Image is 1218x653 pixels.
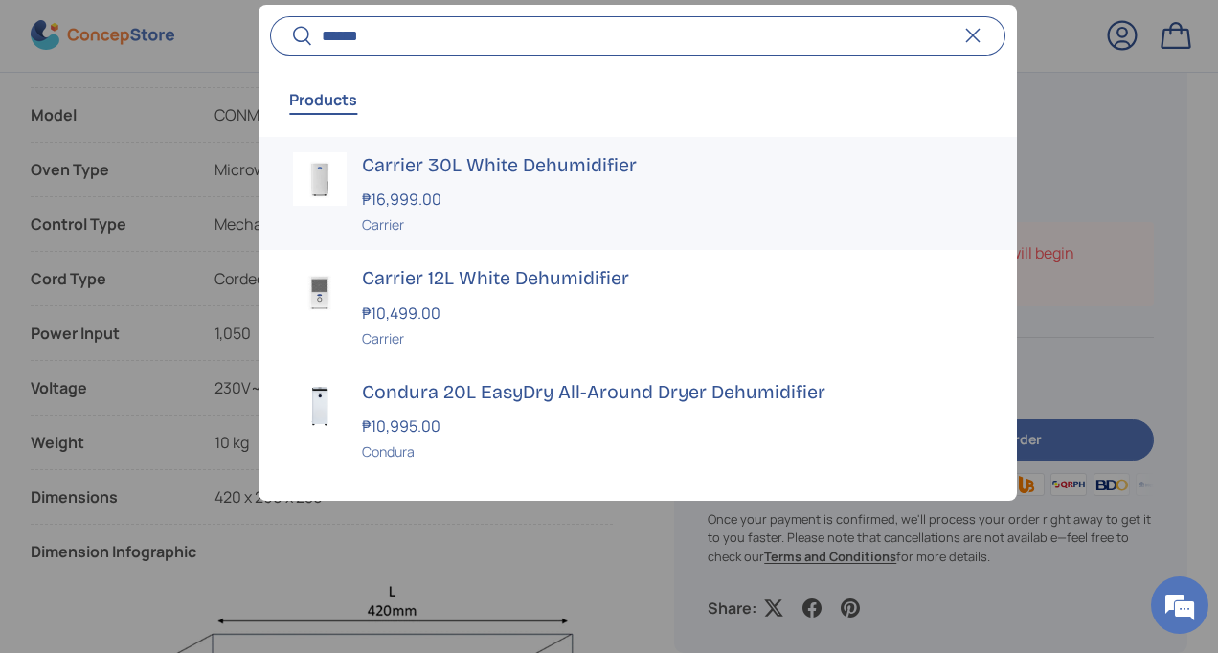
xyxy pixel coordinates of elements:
h3: Carrier 30L White Dehumidifier [362,152,981,179]
div: Chat with us now [100,107,322,132]
a: carrier-dehumidifier-30-liter-full-view-concepstore Carrier 30L White Dehumidifier ₱16,999.00 Car... [259,137,1016,251]
div: Minimize live chat window [314,10,360,56]
h3: Condura 20L EasyDry All-Around Dryer Dehumidifier [362,379,981,406]
strong: ₱16,999.00 [362,189,446,210]
a: carrier-dehumidifier-12-liter-full-view-concepstore Carrier 12L White Dehumidifier ₱10,499.00 Car... [259,251,1016,365]
a: condura-easy-dry-dehumidifier-full-view-concepstore.ph Condura 20L EasyDry All-Around Dryer Dehum... [259,364,1016,478]
div: Carrier [362,214,981,235]
img: carrier-dehumidifier-30-liter-full-view-concepstore [293,152,347,206]
button: View all search results [259,478,1016,558]
span: We're online! [111,201,264,394]
textarea: Type your message and hit 'Enter' [10,443,365,510]
img: condura-easy-dry-dehumidifier-full-view-concepstore.ph [293,379,347,433]
img: carrier-dehumidifier-12-liter-full-view-concepstore [293,266,347,320]
button: Products [289,78,357,122]
div: Condura [362,442,981,462]
strong: ₱10,499.00 [362,303,445,324]
h3: Carrier 12L White Dehumidifier [362,266,981,293]
div: Carrier [362,328,981,349]
strong: ₱10,995.00 [362,417,445,438]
